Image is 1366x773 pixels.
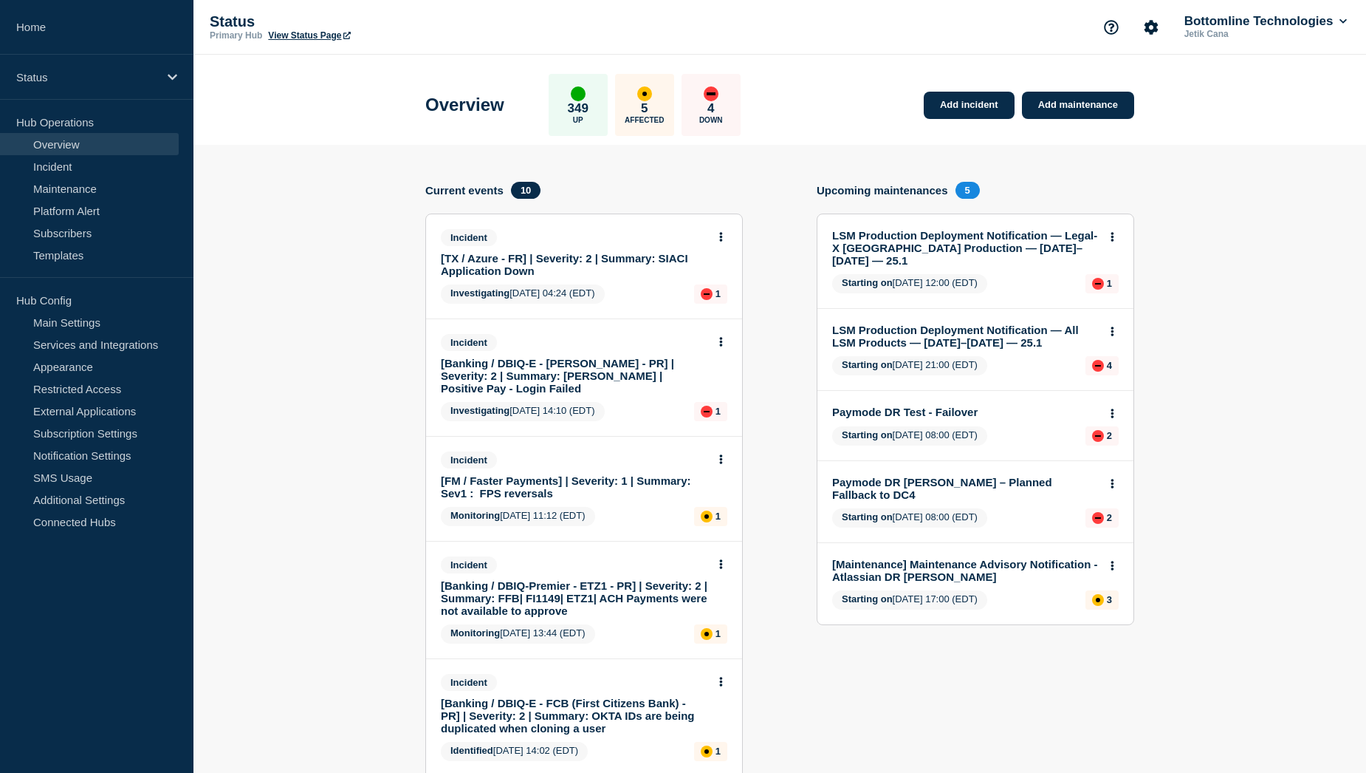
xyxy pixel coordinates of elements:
[1107,430,1112,441] p: 2
[1136,12,1167,43] button: Account settings
[924,92,1015,119] a: Add incident
[832,356,987,375] span: [DATE] 21:00 (EDT)
[1107,594,1112,605] p: 3
[441,229,497,246] span: Incident
[425,95,504,115] h1: Overview
[1092,594,1104,606] div: affected
[701,406,713,418] div: down
[450,510,500,521] span: Monitoring
[441,624,595,644] span: [DATE] 13:44 (EDT)
[842,429,893,440] span: Starting on
[571,86,586,101] div: up
[425,184,504,197] h4: Current events
[832,558,1099,583] a: [Maintenance] Maintenance Advisory Notification - Atlassian DR [PERSON_NAME]
[832,426,987,446] span: [DATE] 08:00 (EDT)
[16,71,158,84] p: Status
[450,627,500,639] span: Monitoring
[511,182,540,199] span: 10
[625,116,664,124] p: Affected
[715,288,721,299] p: 1
[817,184,948,197] h4: Upcoming maintenances
[715,746,721,757] p: 1
[441,402,605,421] span: [DATE] 14:10 (EDT)
[832,229,1099,267] a: LSM Production Deployment Notification — Legal-X [GEOGRAPHIC_DATA] Production — [DATE]–[DATE] — 25.1
[441,579,707,617] a: [Banking / DBIQ-Premier - ETZ1 - PR] | Severity: 2 | Summary: FFB| FI1149| ETZ1| ACH Payments wer...
[955,182,980,199] span: 5
[1022,92,1134,119] a: Add maintenance
[441,697,707,735] a: [Banking / DBIQ-E - FCB (First Citizens Bank) - PR] | Severity: 2 | Summary: OKTA IDs are being d...
[441,556,497,573] span: Incident
[842,511,893,522] span: Starting on
[1181,29,1335,39] p: Jetik Cana
[1107,512,1112,523] p: 2
[568,101,588,116] p: 349
[1107,360,1112,371] p: 4
[441,674,497,691] span: Incident
[715,511,721,522] p: 1
[701,511,713,522] div: affected
[441,474,707,500] a: [FM / Faster Payments] | Severity: 1 | Summary: Sev1 : FPS reversals
[701,746,713,757] div: affected
[842,593,893,605] span: Starting on
[832,508,987,528] span: [DATE] 08:00 (EDT)
[707,101,714,116] p: 4
[715,628,721,639] p: 1
[832,324,1099,349] a: LSM Production Deployment Notification — All LSM Products — [DATE]–[DATE] — 25.1
[441,334,497,351] span: Incident
[701,288,713,300] div: down
[441,357,707,395] a: [Banking / DBIQ-E - [PERSON_NAME] - PR] | Severity: 2 | Summary: [PERSON_NAME] | Positive Pay - L...
[450,745,493,756] span: Identified
[832,476,1099,501] a: Paymode DR [PERSON_NAME] – Planned Fallback to DC4
[704,86,718,101] div: down
[832,406,1099,418] a: Paymode DR Test - Failover
[1092,430,1104,442] div: down
[1092,278,1104,290] div: down
[573,116,583,124] p: Up
[1092,512,1104,524] div: down
[641,101,648,116] p: 5
[637,86,652,101] div: affected
[715,406,721,417] p: 1
[268,30,350,41] a: View Status Page
[441,252,707,277] a: [TX / Azure - FR] | Severity: 2 | Summary: SIACI Application Down
[1096,12,1127,43] button: Support
[701,628,713,640] div: affected
[842,277,893,288] span: Starting on
[832,274,987,293] span: [DATE] 12:00 (EDT)
[441,285,605,304] span: [DATE] 04:24 (EDT)
[441,452,497,469] span: Incident
[441,507,595,526] span: [DATE] 11:12 (EDT)
[1092,360,1104,372] div: down
[210,13,505,30] p: Status
[699,116,723,124] p: Down
[441,742,588,761] span: [DATE] 14:02 (EDT)
[832,590,987,610] span: [DATE] 17:00 (EDT)
[210,30,262,41] p: Primary Hub
[842,359,893,370] span: Starting on
[1181,14,1350,29] button: Bottomline Technologies
[450,287,509,299] span: Investigating
[1107,278,1112,289] p: 1
[450,405,509,416] span: Investigating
